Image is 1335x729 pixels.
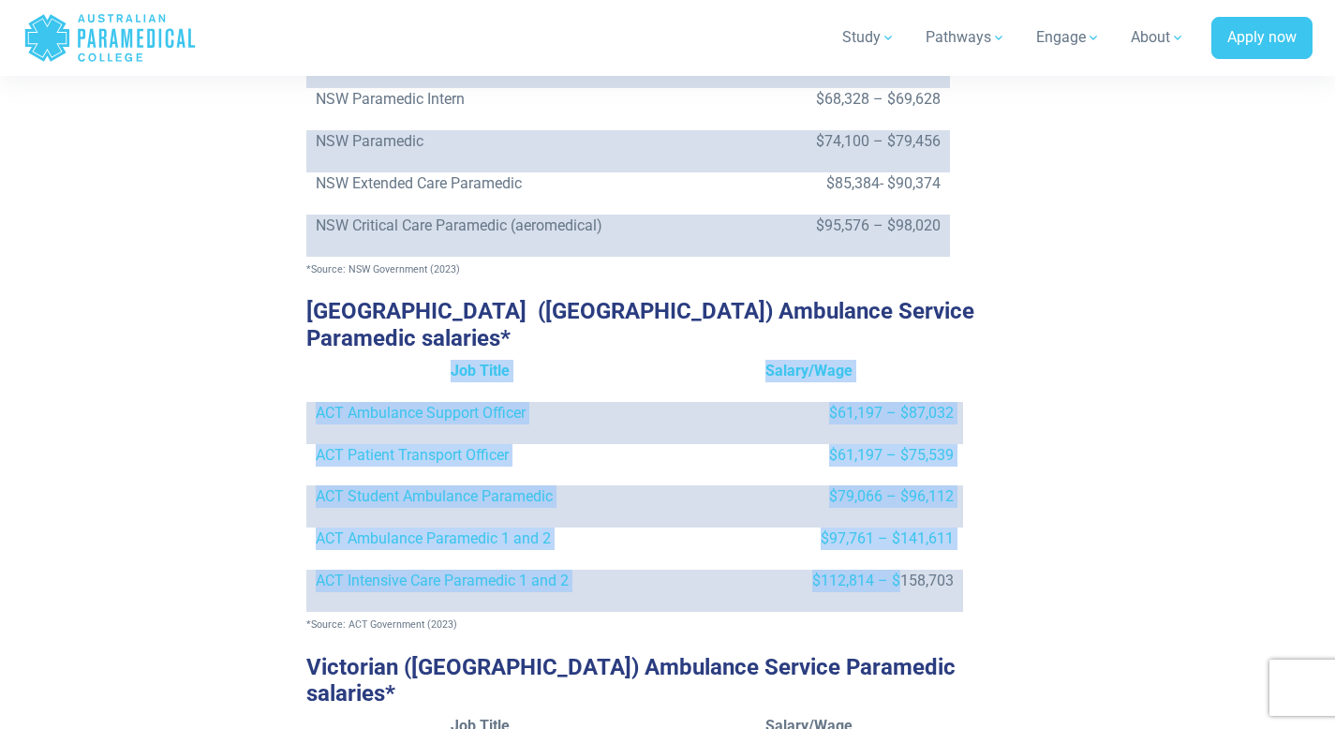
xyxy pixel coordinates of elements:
[667,172,942,195] p: $85,384- $90,374
[23,7,197,68] a: Australian Paramedical College
[1025,11,1112,64] a: Engage
[316,130,648,153] p: NSW Paramedic
[667,130,942,153] p: $74,100 – $79,456
[316,88,648,111] p: NSW Paramedic Intern
[663,570,954,592] p: $112,814 – $158,703
[663,485,954,508] p: $79,066 – $96,112
[765,362,853,379] strong: Salary/Wage
[667,215,942,237] p: $95,576 – $98,020
[306,263,460,275] span: *Source: NSW Government (2023)
[831,11,907,64] a: Study
[316,444,645,467] p: ACT Patient Transport Officer
[316,172,648,195] p: NSW Extended Care Paramedic
[914,11,1017,64] a: Pathways
[663,444,954,467] p: $61,197 – $75,539
[663,528,954,550] p: $97,761 – $141,611
[1120,11,1196,64] a: About
[1211,17,1313,60] a: Apply now
[451,362,510,379] strong: Job Title
[667,88,942,111] p: $68,328 – $69,628
[306,298,1030,352] h3: [GEOGRAPHIC_DATA] ([GEOGRAPHIC_DATA]) Ambulance Service Paramedic salaries*
[316,485,645,508] p: ACT Student Ambulance Paramedic
[306,654,1030,708] h3: Victorian ([GEOGRAPHIC_DATA]) Ambulance Service Paramedic salaries*
[306,618,457,631] span: *Source: ACT Government (2023)
[316,570,645,592] p: ACT Intensive Care Paramedic 1 and 2
[316,215,648,237] p: NSW Critical Care Paramedic (aeromedical)
[316,402,645,424] p: ACT Ambulance Support Officer
[316,528,645,550] p: ACT Ambulance Paramedic 1 and 2
[663,402,954,424] p: $61,197 – $87,032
